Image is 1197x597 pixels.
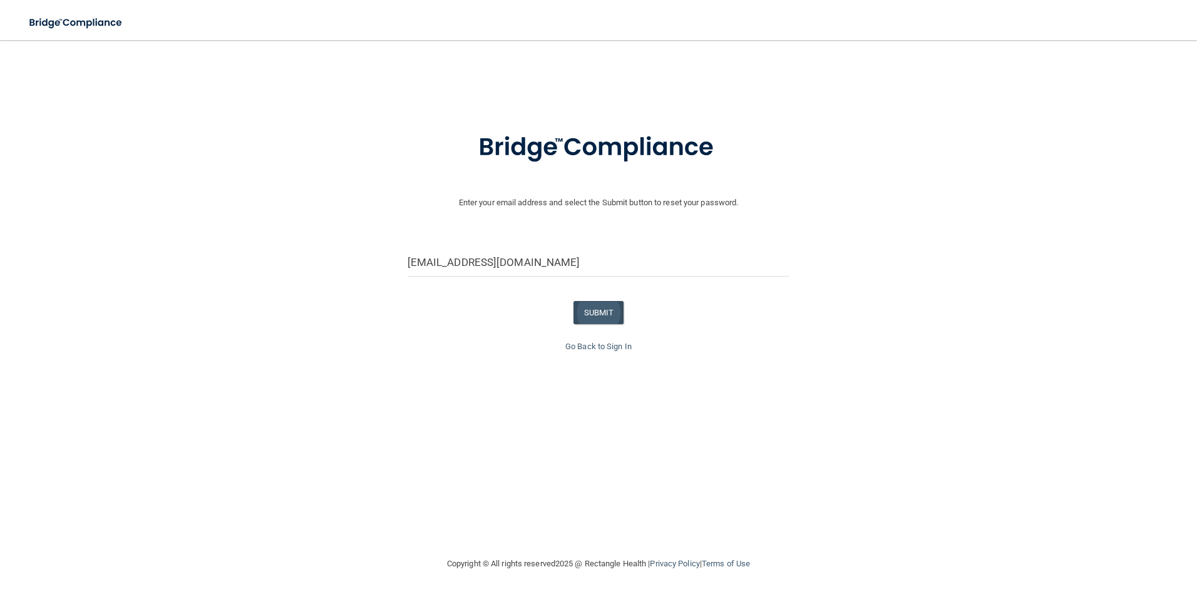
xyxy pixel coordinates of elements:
a: Go Back to Sign In [565,342,632,351]
a: Terms of Use [702,559,750,568]
iframe: Drift Widget Chat Controller [980,508,1182,558]
input: Email [408,248,790,277]
img: bridge_compliance_login_screen.278c3ca4.svg [453,115,744,180]
a: Privacy Policy [650,559,699,568]
img: bridge_compliance_login_screen.278c3ca4.svg [19,10,134,36]
div: Copyright © All rights reserved 2025 @ Rectangle Health | | [370,544,827,584]
button: SUBMIT [573,301,624,324]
